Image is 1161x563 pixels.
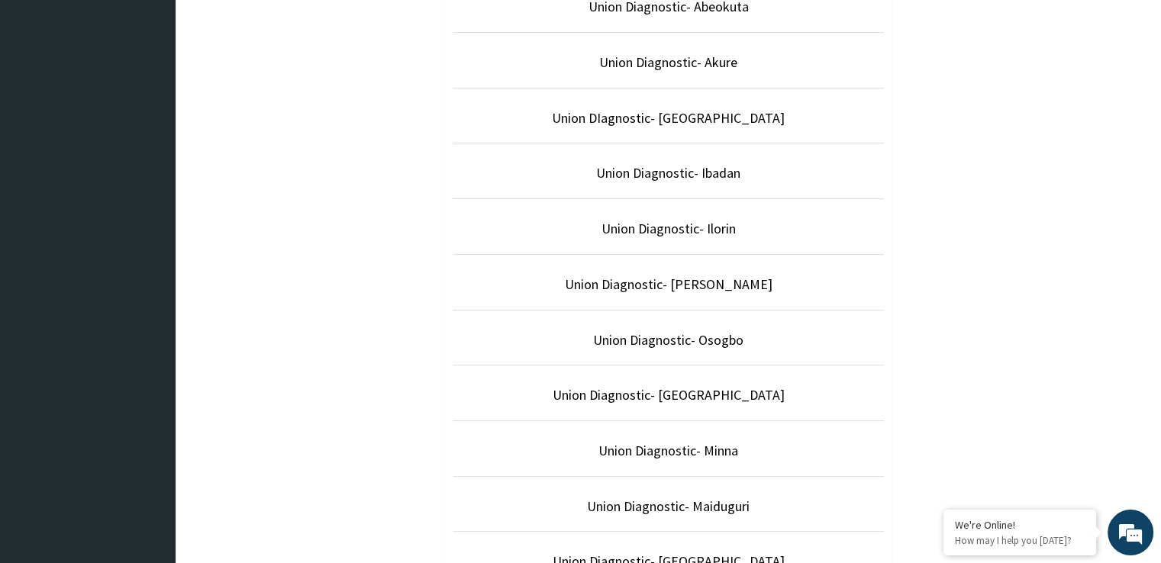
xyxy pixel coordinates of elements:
a: Union Diagnostic- [PERSON_NAME] [565,275,772,293]
textarea: Type your message and hit 'Enter' [8,389,291,442]
span: We're online! [89,179,211,333]
div: We're Online! [955,518,1085,532]
div: Chat with us now [79,85,256,105]
p: How may I help you today? [955,534,1085,547]
a: Union Diagnostic- Ibadan [596,164,740,182]
a: Union Diagnostic- [GEOGRAPHIC_DATA] [553,386,785,404]
div: Minimize live chat window [250,8,287,44]
a: Union Diagnostic- Minna [598,442,738,459]
img: d_794563401_company_1708531726252_794563401 [28,76,62,114]
a: Union DIagnostic- [GEOGRAPHIC_DATA] [552,109,785,127]
a: Union Diagnostic- Akure [599,53,737,71]
a: Union Diagnostic- Maiduguri [587,497,750,515]
a: Union Diagnostic- Osogbo [593,331,743,349]
a: Union Diagnostic- Ilorin [601,220,736,237]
